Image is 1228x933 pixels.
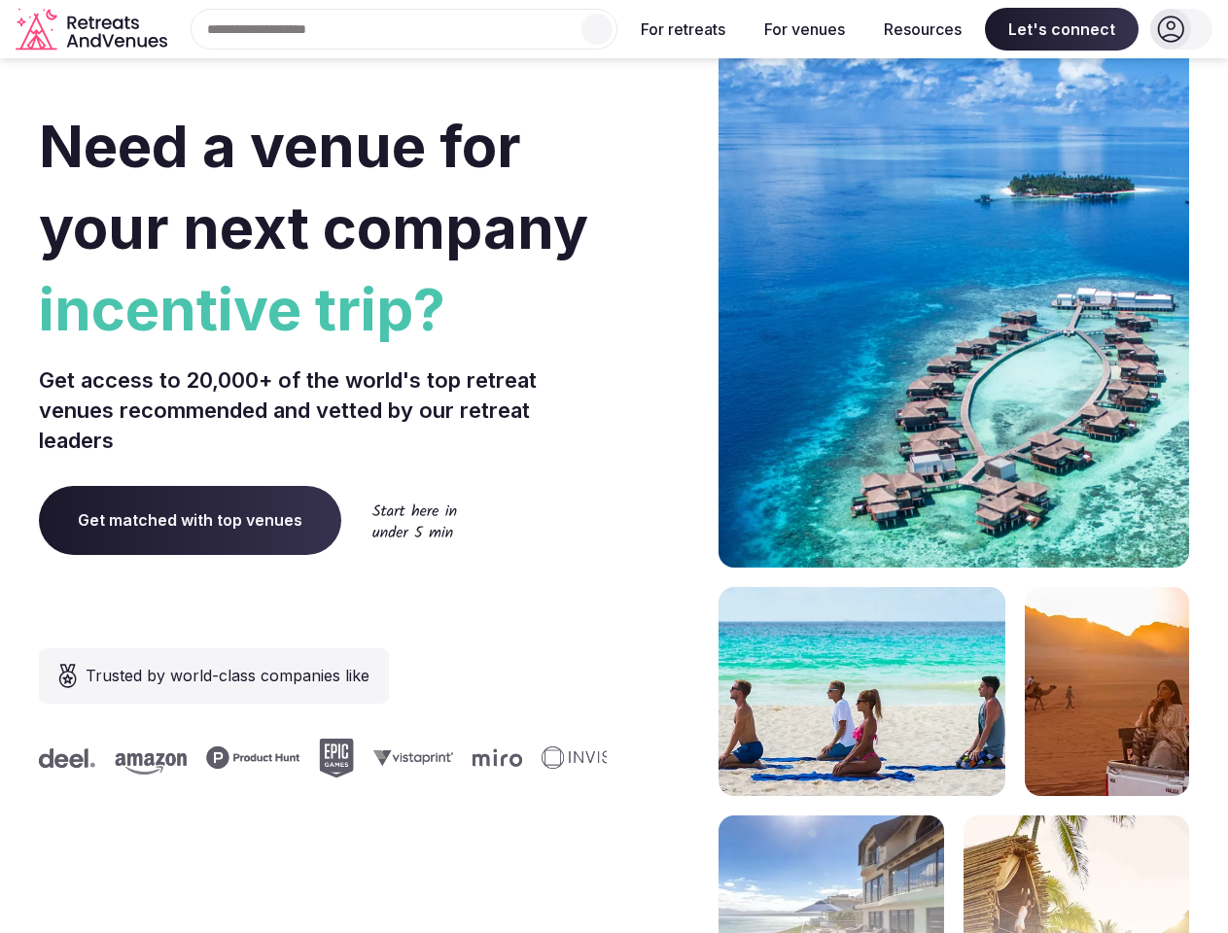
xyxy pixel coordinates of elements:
img: woman sitting in back of truck with camels [1025,587,1189,796]
a: Visit the homepage [16,8,171,52]
span: Trusted by world-class companies like [86,664,369,687]
svg: Deel company logo [39,748,95,768]
svg: Miro company logo [473,748,522,767]
span: incentive trip? [39,268,607,350]
a: Get matched with top venues [39,486,341,554]
button: For venues [749,8,860,51]
span: Let's connect [985,8,1139,51]
img: Start here in under 5 min [372,503,457,537]
svg: Invisible company logo [542,746,649,770]
img: yoga on tropical beach [719,587,1005,796]
svg: Vistaprint company logo [373,749,453,766]
svg: Epic Games company logo [319,739,354,777]
svg: Retreats and Venues company logo [16,8,171,52]
span: Need a venue for your next company [39,111,588,262]
button: Resources [868,8,977,51]
button: For retreats [625,8,741,51]
p: Get access to 20,000+ of the world's top retreat venues recommended and vetted by our retreat lea... [39,365,607,455]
